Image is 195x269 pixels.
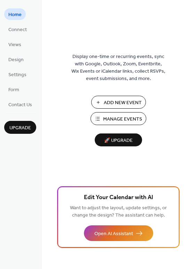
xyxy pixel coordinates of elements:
[91,112,146,125] button: Manage Events
[95,133,142,146] button: 🚀 Upgrade
[4,83,23,95] a: Form
[4,99,36,110] a: Contact Us
[4,53,28,65] a: Design
[8,56,24,64] span: Design
[8,11,22,19] span: Home
[4,23,31,35] a: Connect
[8,71,26,79] span: Settings
[94,230,133,238] span: Open AI Assistant
[8,41,21,49] span: Views
[9,124,31,132] span: Upgrade
[71,53,165,82] span: Display one-time or recurring events, sync with Google, Outlook, Zoom, Eventbrite, Wix Events or ...
[4,38,25,50] a: Views
[103,116,142,123] span: Manage Events
[91,96,146,109] button: Add New Event
[104,99,142,107] span: Add New Event
[84,193,153,203] span: Edit Your Calendar with AI
[70,203,167,220] span: Want to adjust the layout, update settings, or change the design? The assistant can help.
[4,68,31,80] a: Settings
[84,225,153,241] button: Open AI Assistant
[4,121,36,134] button: Upgrade
[4,8,26,20] a: Home
[8,86,19,94] span: Form
[8,101,32,109] span: Contact Us
[99,136,138,145] span: 🚀 Upgrade
[8,26,27,34] span: Connect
